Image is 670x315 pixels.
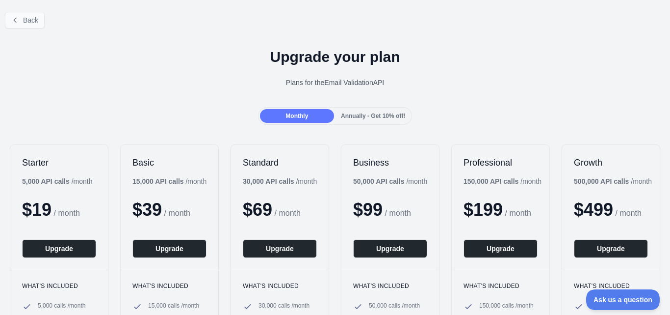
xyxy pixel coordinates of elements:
b: 50,000 API calls [353,177,405,185]
b: 500,000 API calls [574,177,629,185]
h2: Business [353,157,427,169]
div: / month [353,176,427,186]
h2: Standard [243,157,317,169]
h2: Growth [574,157,648,169]
div: / month [243,176,317,186]
iframe: Toggle Customer Support [586,289,660,310]
b: 150,000 API calls [464,177,518,185]
span: $ 199 [464,200,503,220]
b: 30,000 API calls [243,177,294,185]
span: $ 99 [353,200,383,220]
span: $ 499 [574,200,613,220]
div: / month [464,176,541,186]
h2: Professional [464,157,538,169]
span: $ 69 [243,200,272,220]
div: / month [574,176,652,186]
